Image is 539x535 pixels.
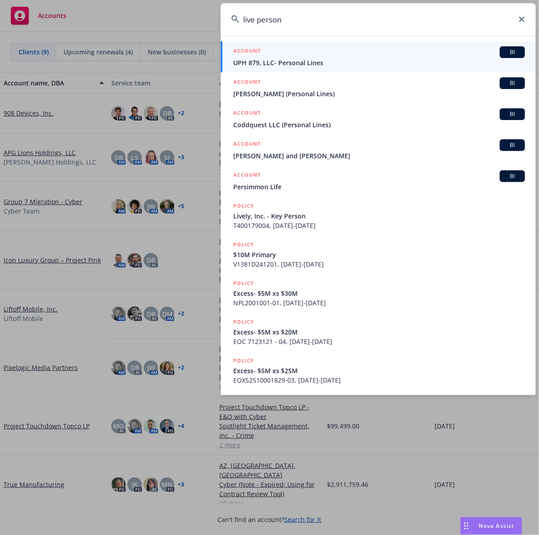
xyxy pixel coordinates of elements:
[233,108,261,119] h5: ACCOUNT
[221,274,536,312] a: POLICYExcess- $5M xs $30MNPL2001001-01, [DATE]-[DATE]
[503,48,521,56] span: BI
[233,58,525,67] span: UPH 879, LLC- Personal Lines
[503,110,521,118] span: BI
[233,211,525,221] span: Lively, Inc. - Key Person
[233,375,525,385] span: EOXS2510001829-03, [DATE]-[DATE]
[221,196,536,235] a: POLICYLively, Inc. - Key PersonT400179004, [DATE]-[DATE]
[233,151,525,160] span: [PERSON_NAME] and [PERSON_NAME]
[233,201,254,210] h5: POLICY
[233,250,525,259] span: $10M Primary
[221,103,536,134] a: ACCOUNTBICoddquest LLC (Personal Lines)
[503,141,521,149] span: BI
[221,134,536,165] a: ACCOUNTBI[PERSON_NAME] and [PERSON_NAME]
[233,327,525,337] span: Excess- $5M xs $20M
[233,298,525,308] span: NPL2001001-01, [DATE]-[DATE]
[233,46,261,57] h5: ACCOUNT
[221,3,536,36] input: Search...
[221,312,536,351] a: POLICYExcess- $5M xs $20MEOC 7123121 - 04, [DATE]-[DATE]
[233,221,525,230] span: T400179004, [DATE]-[DATE]
[460,517,522,535] button: Nova Assist
[461,517,472,535] div: Drag to move
[503,172,521,180] span: BI
[233,170,261,181] h5: ACCOUNT
[221,351,536,390] a: POLICYExcess- $5M xs $25MEOXS2510001829-03, [DATE]-[DATE]
[233,356,254,365] h5: POLICY
[233,337,525,346] span: EOC 7123121 - 04, [DATE]-[DATE]
[221,165,536,196] a: ACCOUNTBIPersimmon Life
[479,522,515,530] span: Nova Assist
[233,366,525,375] span: Excess- $5M xs $25M
[503,79,521,87] span: BI
[233,139,261,150] h5: ACCOUNT
[221,235,536,274] a: POLICY$10M PrimaryV1381D241201, [DATE]-[DATE]
[233,259,525,269] span: V1381D241201, [DATE]-[DATE]
[233,240,254,249] h5: POLICY
[233,77,261,88] h5: ACCOUNT
[233,89,525,98] span: [PERSON_NAME] (Personal Lines)
[221,41,536,72] a: ACCOUNTBIUPH 879, LLC- Personal Lines
[233,120,525,129] span: Coddquest LLC (Personal Lines)
[221,72,536,103] a: ACCOUNTBI[PERSON_NAME] (Personal Lines)
[233,182,525,192] span: Persimmon Life
[233,279,254,288] h5: POLICY
[233,317,254,326] h5: POLICY
[233,289,525,298] span: Excess- $5M xs $30M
